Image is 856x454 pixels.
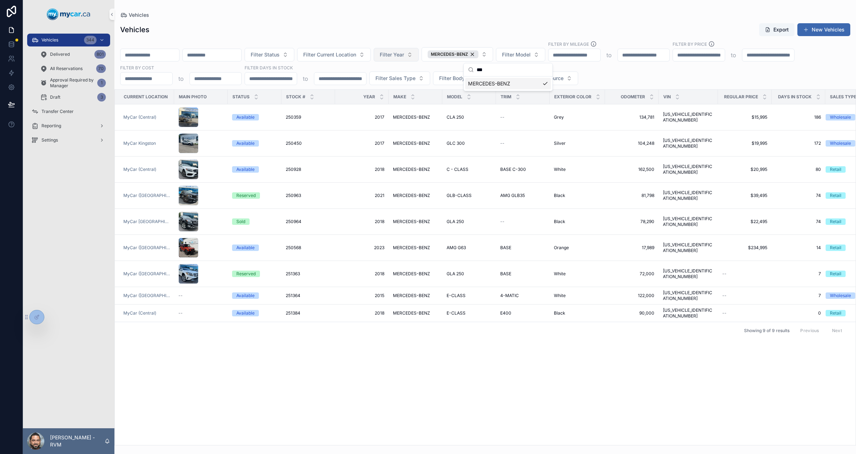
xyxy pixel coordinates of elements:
a: [US_VEHICLE_IDENTIFICATION_NUMBER] [663,268,714,280]
a: Available [232,292,277,299]
a: White [554,167,601,172]
a: -- [500,114,545,120]
a: [US_VEHICLE_IDENTIFICATION_NUMBER] [663,307,714,319]
a: Available [232,245,277,251]
span: 250568 [286,245,301,251]
a: 250450 [286,140,331,146]
div: Wholesale [830,292,851,299]
span: MERCEDES-BENZ [431,51,468,57]
span: -- [500,114,505,120]
a: Available [232,114,277,120]
a: MyCar (Central) [123,114,170,120]
button: Export [759,23,794,36]
span: E-CLASS [447,310,466,316]
span: $20,995 [722,167,767,172]
span: 0 [776,310,821,316]
a: 17,989 [609,245,654,251]
a: E-CLASS [447,310,492,316]
a: 251363 [286,271,331,277]
a: 2018 [339,310,384,316]
span: Filter Status [251,51,280,58]
span: $234,995 [722,245,767,251]
span: 251363 [286,271,300,277]
a: 81,798 [609,193,654,198]
span: Black [554,219,565,224]
a: 186 [776,114,821,120]
a: 172 [776,140,821,146]
a: [US_VEHICLE_IDENTIFICATION_NUMBER] [663,216,714,227]
span: MERCEDES-BENZ [468,80,510,87]
span: -- [722,310,727,316]
div: Available [236,114,255,120]
span: [US_VEHICLE_IDENTIFICATION_NUMBER] [663,290,714,301]
a: All Reservations70 [36,62,110,75]
a: MyCar (Central) [123,167,156,172]
a: 90,000 [609,310,654,316]
a: Grey [554,114,601,120]
div: Available [236,245,255,251]
a: Vehicles344 [27,34,110,46]
div: Wholesale [830,140,851,147]
a: MyCar ([GEOGRAPHIC_DATA]) [123,245,170,251]
a: $22,495 [722,219,767,224]
a: Black [554,193,601,198]
a: MyCar (Central) [123,310,156,316]
a: 2018 [339,167,384,172]
label: FILTER BY COST [120,64,154,71]
a: Vehicles [120,11,149,19]
a: New Vehicles [797,23,850,36]
span: Black [554,193,565,198]
div: Retail [830,192,841,199]
span: BASE [500,245,511,251]
a: MERCEDES-BENZ [393,167,438,172]
span: -- [500,140,505,146]
div: Retail [830,271,841,277]
span: 14 [776,245,821,251]
a: Orange [554,245,601,251]
a: MyCar Kingston [123,140,170,146]
div: Reserved [236,192,256,199]
span: 250359 [286,114,301,120]
span: $39,495 [722,193,767,198]
a: Black [554,219,601,224]
label: Filter By Mileage [548,41,589,47]
a: MyCar [GEOGRAPHIC_DATA] [123,219,170,224]
span: 7 [776,293,821,298]
div: Suggestions [464,77,552,91]
a: MERCEDES-BENZ [393,271,438,277]
div: Retail [830,245,841,251]
p: to [606,51,612,59]
span: MyCar Kingston [123,140,156,146]
a: 72,000 [609,271,654,277]
div: 1 [97,79,106,87]
span: 7 [776,271,821,277]
span: Orange [554,245,569,251]
a: MyCar ([GEOGRAPHIC_DATA]) [123,293,170,298]
a: 74 [776,219,821,224]
span: 2018 [339,271,384,277]
a: GLC 300 [447,140,492,146]
button: Select Button [496,48,545,61]
div: 70 [96,64,106,73]
img: App logo [47,9,90,20]
span: MERCEDES-BENZ [393,193,430,198]
span: Black [554,310,565,316]
p: to [731,51,736,59]
span: Filter Current Location [303,51,356,58]
a: 250359 [286,114,331,120]
span: 2017 [339,140,384,146]
span: MERCEDES-BENZ [393,167,430,172]
span: BASE [500,271,511,277]
a: -- [500,219,545,224]
span: Filter Sales Type [375,75,415,82]
span: AMG GLB35 [500,193,525,198]
a: Reserved [232,192,277,199]
a: E-CLASS [447,293,492,298]
a: Silver [554,140,601,146]
a: -- [178,310,223,316]
a: [US_VEHICLE_IDENTIFICATION_NUMBER] [663,164,714,175]
div: Reserved [236,271,256,277]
